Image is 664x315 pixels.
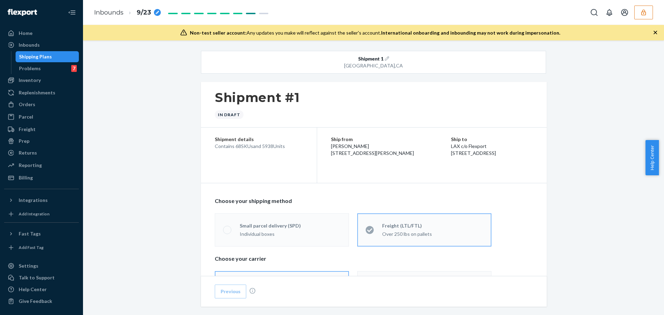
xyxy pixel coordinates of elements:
div: Replenishments [19,89,55,96]
div: Freight (LTL/FTL) [382,222,483,229]
a: Help Center [4,284,79,295]
a: Freight [4,124,79,135]
a: Shipping Plans [16,51,79,62]
a: Add Integration [4,209,79,220]
div: Integrations [19,197,48,204]
ol: breadcrumbs [89,2,166,23]
button: Help Center [645,140,659,175]
div: Individual boxes [240,231,341,238]
button: Integrations [4,195,79,206]
div: Problems [19,65,41,72]
div: Prep [19,138,29,145]
div: Talk to Support [19,274,55,281]
div: In draft [215,110,243,119]
button: Talk to Support [4,272,79,283]
div: Orders [19,101,35,108]
div: Billing [19,174,33,181]
button: Fast Tags [4,228,79,239]
p: Choose your carrier [215,255,533,263]
a: Inbounds [94,9,123,16]
button: Open account menu [618,6,631,19]
p: Choose your shipping method [215,197,533,205]
span: [PERSON_NAME] [STREET_ADDRESS][PERSON_NAME] [331,143,414,156]
a: Orders [4,99,79,110]
p: Ship to [451,136,533,143]
span: Non-test seller account: [190,30,247,36]
button: Open notifications [602,6,616,19]
a: Inbounds [4,39,79,50]
div: Returns [19,149,37,156]
div: Fast Tags [19,230,41,237]
div: 7 [71,65,77,72]
h1: Shipment #1 [215,90,300,105]
div: Reporting [19,162,42,169]
div: Give Feedback [19,298,52,305]
a: Reporting [4,160,79,171]
a: Add Fast Tag [4,242,79,253]
div: Inventory [19,77,41,84]
p: Shipment details [215,136,303,143]
div: Add Integration [19,211,49,217]
div: [GEOGRAPHIC_DATA] , CA [236,62,511,69]
span: [STREET_ADDRESS] [451,150,496,156]
a: Inventory [4,75,79,86]
span: Shipment 1 [358,55,384,62]
a: Parcel [4,111,79,122]
div: Add Fast Tag [19,244,44,250]
p: LAX c/o Flexport [451,143,533,150]
a: Prep [4,136,79,147]
div: Help Center [19,286,47,293]
div: Freight [19,126,36,133]
button: Previous [215,285,246,298]
p: Ship from [331,136,451,143]
img: Flexport logo [8,9,37,16]
a: Billing [4,172,79,183]
div: Contains 68 SKUs and 5938 Units [215,143,303,150]
span: International onboarding and inbounding may not work during impersonation. [381,30,560,36]
button: Shipment 1[GEOGRAPHIC_DATA],CA [201,51,546,74]
div: Settings [19,262,38,269]
div: Any updates you make will reflect against the seller's account. [190,29,560,36]
div: Over 250 lbs on pallets [382,231,483,238]
a: Returns [4,147,79,158]
button: Give Feedback [4,296,79,307]
div: Parcel [19,113,33,120]
button: Open Search Box [587,6,601,19]
div: Shipping Plans [19,53,52,60]
div: Small parcel delivery (SPD) [240,222,341,229]
a: Home [4,28,79,39]
a: Problems7 [16,63,79,74]
div: Home [19,30,33,37]
span: 9/23 [137,8,151,17]
a: Replenishments [4,87,79,98]
a: Settings [4,260,79,271]
iframe: Opens a widget where you can chat to one of our agents [620,294,657,312]
button: Close Navigation [65,6,79,19]
div: Inbounds [19,41,40,48]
